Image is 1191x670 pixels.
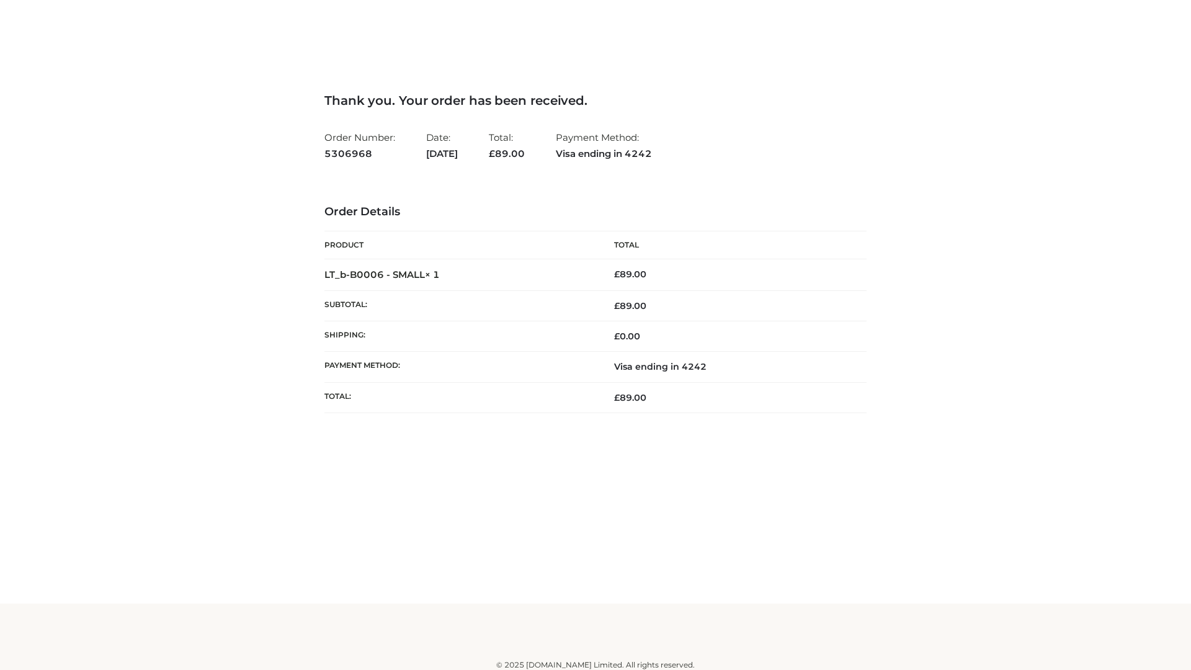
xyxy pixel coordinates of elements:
th: Total: [324,382,595,413]
strong: × 1 [425,269,440,280]
span: 89.00 [614,300,646,311]
span: 89.00 [489,148,525,159]
strong: LT_b-B0006 - SMALL [324,269,440,280]
th: Product [324,231,595,259]
strong: [DATE] [426,146,458,162]
th: Payment method: [324,352,595,382]
li: Payment Method: [556,127,652,164]
bdi: 0.00 [614,331,640,342]
li: Total: [489,127,525,164]
li: Date: [426,127,458,164]
li: Order Number: [324,127,395,164]
bdi: 89.00 [614,269,646,280]
span: £ [614,269,620,280]
h3: Thank you. Your order has been received. [324,93,867,108]
strong: 5306968 [324,146,395,162]
span: £ [489,148,495,159]
th: Shipping: [324,321,595,352]
span: £ [614,331,620,342]
th: Subtotal: [324,290,595,321]
span: 89.00 [614,392,646,403]
span: £ [614,392,620,403]
strong: Visa ending in 4242 [556,146,652,162]
h3: Order Details [324,205,867,219]
th: Total [595,231,867,259]
span: £ [614,300,620,311]
td: Visa ending in 4242 [595,352,867,382]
